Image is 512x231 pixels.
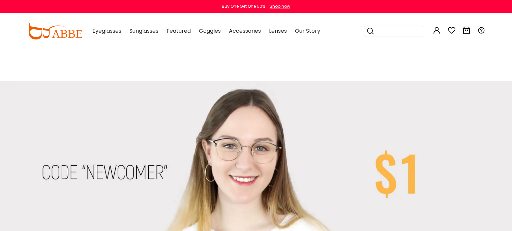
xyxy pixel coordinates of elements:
[269,27,287,35] span: Lenses
[167,27,191,35] span: Featured
[270,3,290,9] div: Shop now
[199,27,221,35] span: Goggles
[295,27,320,35] span: Our Story
[92,27,121,35] span: Eyeglasses
[266,3,290,9] a: Shop now
[229,27,261,35] span: Accessories
[27,23,82,39] img: abbeglasses.com
[222,3,265,9] div: Buy One Get One 50%
[129,27,158,35] span: Sunglasses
